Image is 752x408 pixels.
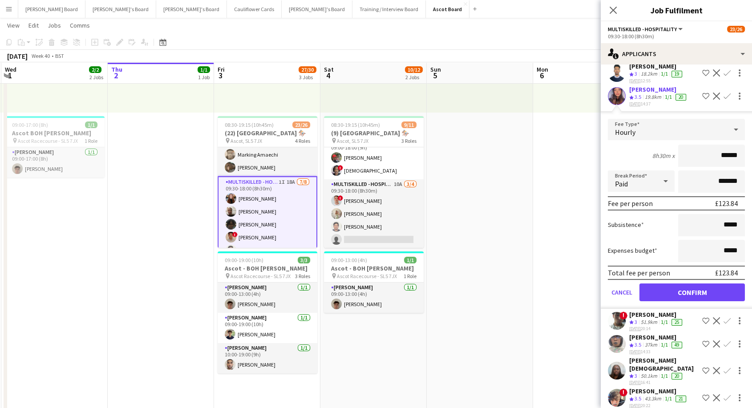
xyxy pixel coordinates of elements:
span: 3 [635,319,637,325]
app-card-role: Multiskilled - Hospitality1I18A7/809:30-18:00 (8h30m)[PERSON_NAME][PERSON_NAME][PERSON_NAME]![PER... [218,176,317,299]
span: 1 Role [85,137,97,144]
div: 18.2km [639,70,659,78]
span: ! [619,311,627,319]
span: Wed [5,65,16,73]
tcxspan: Call 25-09-2025 via 3CX [629,326,641,331]
span: 1 Role [404,273,416,279]
label: Expenses budget [608,246,657,254]
div: [PERSON_NAME] [629,333,684,341]
span: ! [232,232,238,237]
button: [PERSON_NAME] Board [18,0,85,18]
div: BST [55,53,64,59]
h3: Ascot BOH [PERSON_NAME] [5,129,105,137]
app-skills-label: 1/1 [665,395,672,402]
button: [PERSON_NAME]'s Board [85,0,156,18]
div: 2 Jobs [89,74,103,81]
a: Jobs [44,20,65,31]
div: 09:30-18:00 (8h30m) [608,33,745,40]
span: 5 [429,70,441,81]
button: [PERSON_NAME]'s Board [282,0,352,18]
span: 3 Roles [401,137,416,144]
tcxspan: Call 25-09-2025 via 3CX [629,78,641,84]
app-skills-label: 1/1 [661,372,668,379]
app-card-role: Multiskilled - Boxes2/209:00-18:00 (9h)[PERSON_NAME]![DEMOGRAPHIC_DATA] [324,136,424,179]
span: Ascot, SL5 7JX [230,137,262,144]
span: 9/11 [401,121,416,128]
button: Multiskilled - Hospitality [608,26,684,32]
span: Paid [615,179,628,188]
div: 19 [671,71,682,77]
button: [PERSON_NAME]'s Board [156,0,227,18]
span: 3/3 [298,257,310,263]
div: 14:33 [629,349,684,355]
span: 4 [323,70,334,81]
h3: (9) [GEOGRAPHIC_DATA] 🏇🏼 [324,129,424,137]
div: [PERSON_NAME] [629,62,684,70]
span: Thu [111,65,122,73]
span: ! [619,388,627,396]
div: Applicants [601,43,752,65]
app-job-card: 09:00-13:00 (4h)1/1Ascot - BOH [PERSON_NAME] Ascot Racecourse - SL5 7JX1 Role[PERSON_NAME]1/109:0... [324,251,424,313]
app-card-role: [PERSON_NAME]1/109:00-13:00 (4h)[PERSON_NAME] [218,283,317,313]
div: 8h30m x [652,152,675,160]
span: Week 40 [29,53,52,59]
app-job-card: 08:30-19:15 (10h45m)23/26(22) [GEOGRAPHIC_DATA] 🏇🏼 Ascot, SL5 7JX4 Roles Runner2/209:30-17:30 (8h... [218,116,317,248]
span: Sat [324,65,334,73]
span: Jobs [48,21,61,29]
div: 20 [671,373,682,380]
div: 49 [671,342,682,348]
app-card-role: [PERSON_NAME]1/110:00-19:00 (9h)[PERSON_NAME] [218,343,317,373]
span: Ascot, SL5 7JX [337,137,368,144]
span: Fri [218,65,225,73]
div: [DATE] [7,52,28,61]
a: Comms [66,20,93,31]
span: 23/26 [292,121,310,128]
a: Edit [25,20,42,31]
div: Total fee per person [608,268,670,277]
span: Multiskilled - Hospitality [608,26,677,32]
div: £123.84 [715,268,738,277]
div: 09:00-19:00 (10h)3/3Ascot - BOH [PERSON_NAME] Ascot Racecourse - SL5 7JX3 Roles[PERSON_NAME]1/109... [218,251,317,373]
span: 09:00-13:00 (4h) [331,257,367,263]
span: 3.5 [635,93,641,100]
span: 1/1 [85,121,97,128]
h3: (22) [GEOGRAPHIC_DATA] 🏇🏼 [218,129,317,137]
app-skills-label: 1/1 [665,93,672,100]
span: 3 [216,70,225,81]
span: Mon [537,65,548,73]
tcxspan: Call 25-09-2025 via 3CX [629,101,641,107]
span: 08:30-19:15 (10h45m) [225,121,274,128]
app-job-card: 09:00-17:00 (8h)1/1Ascot BOH [PERSON_NAME] Ascot Racecourse - SL5 7JX1 Role[PERSON_NAME]1/109:00-... [5,116,105,178]
div: 20 [675,94,686,101]
div: 12:55 [629,78,684,84]
span: Sun [430,65,441,73]
tcxspan: Call 28-09-2025 via 3CX [629,380,641,385]
div: 37km [643,341,659,349]
div: 21 [675,396,686,402]
div: 19.8km [643,93,663,101]
span: Ascot Racecourse - SL5 7JX [18,137,78,144]
span: 10/12 [405,66,423,73]
span: 23/26 [727,26,745,32]
button: Cauliflower Cards [227,0,282,18]
button: Confirm [639,283,745,301]
div: [PERSON_NAME] [629,311,684,319]
div: 43.3km [643,395,663,403]
div: 3 Jobs [299,74,316,81]
div: 2 Jobs [405,74,422,81]
app-skills-label: 1/1 [661,70,668,77]
span: 3.5 [635,341,641,348]
label: Subsistence [608,221,644,229]
span: 08:30-19:15 (10h45m) [331,121,380,128]
span: 4 Roles [295,137,310,144]
div: 1 Job [198,74,210,81]
span: 3.5 [635,395,641,402]
div: 08:30-19:15 (10h45m)9/11(9) [GEOGRAPHIC_DATA] 🏇🏼 Ascot, SL5 7JX3 Roles[PERSON_NAME] Multiskilled ... [324,116,424,248]
div: [PERSON_NAME][DEMOGRAPHIC_DATA] [629,356,699,372]
div: Fee per person [608,199,653,208]
app-card-role: Multiskilled - Hospitality10A3/409:30-18:00 (8h30m)![PERSON_NAME][PERSON_NAME][PERSON_NAME] [324,179,424,248]
span: 3 [635,70,637,77]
